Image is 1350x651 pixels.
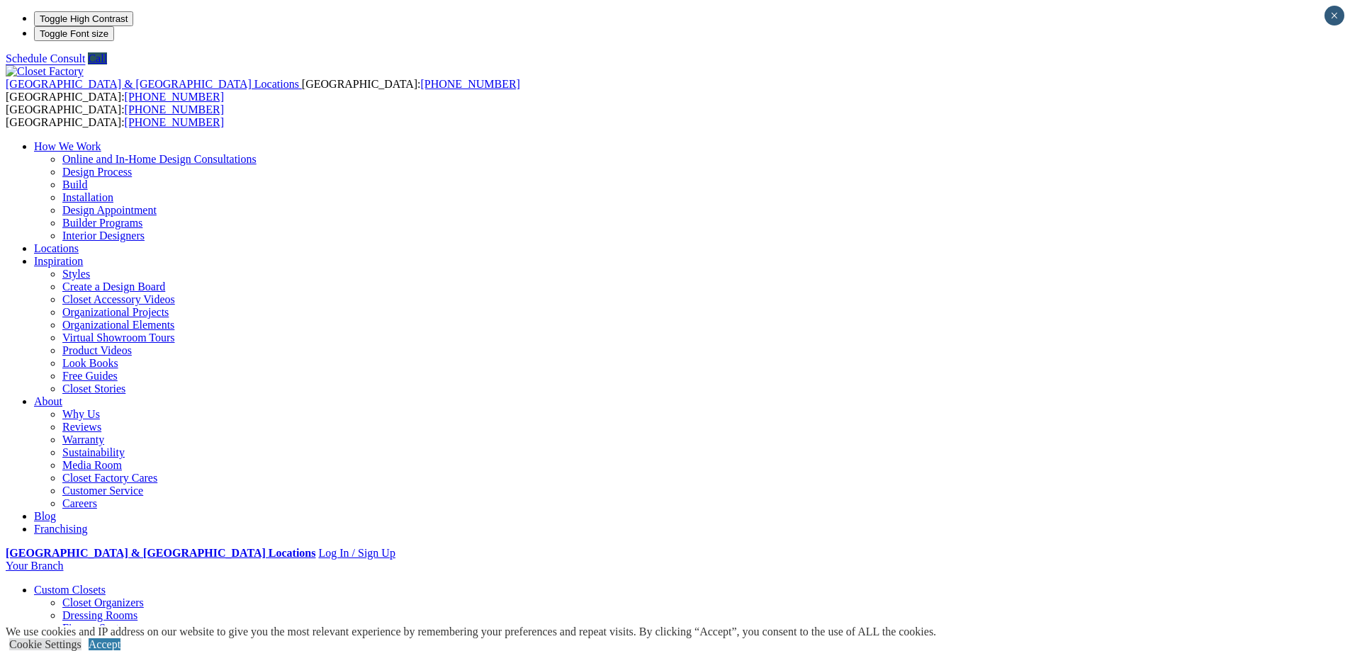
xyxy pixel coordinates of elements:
span: [GEOGRAPHIC_DATA] & [GEOGRAPHIC_DATA] Locations [6,78,299,90]
a: Accept [89,638,120,650]
a: Product Videos [62,344,132,356]
a: Call [88,52,107,64]
a: Design Process [62,166,132,178]
a: Custom Closets [34,584,106,596]
button: Close [1324,6,1344,26]
img: Closet Factory [6,65,84,78]
a: Build [62,179,88,191]
a: Organizational Elements [62,319,174,331]
a: Organizational Projects [62,306,169,318]
a: Reviews [62,421,101,433]
a: Create a Design Board [62,281,165,293]
span: Toggle High Contrast [40,13,128,24]
a: Schedule Consult [6,52,85,64]
a: Your Branch [6,560,63,572]
div: We use cookies and IP address on our website to give you the most relevant experience by remember... [6,625,936,638]
button: Toggle Font size [34,26,114,41]
a: Closet Accessory Videos [62,293,175,305]
span: [GEOGRAPHIC_DATA]: [GEOGRAPHIC_DATA]: [6,103,224,128]
a: [GEOGRAPHIC_DATA] & [GEOGRAPHIC_DATA] Locations [6,78,302,90]
a: Closet Organizers [62,596,144,608]
a: Franchising [34,523,88,535]
a: Why Us [62,408,100,420]
a: Virtual Showroom Tours [62,332,175,344]
a: Customer Service [62,485,143,497]
a: Log In / Sign Up [318,547,395,559]
a: [GEOGRAPHIC_DATA] & [GEOGRAPHIC_DATA] Locations [6,547,315,559]
a: About [34,395,62,407]
a: Online and In-Home Design Consultations [62,153,257,165]
a: Media Room [62,459,122,471]
a: [PHONE_NUMBER] [125,91,224,103]
a: Warranty [62,434,104,446]
a: Styles [62,268,90,280]
a: Installation [62,191,113,203]
span: Toggle Font size [40,28,108,39]
a: Locations [34,242,79,254]
a: Finesse Systems [62,622,137,634]
a: Careers [62,497,97,509]
a: How We Work [34,140,101,152]
a: Blog [34,510,56,522]
a: Cookie Settings [9,638,81,650]
span: [GEOGRAPHIC_DATA]: [GEOGRAPHIC_DATA]: [6,78,520,103]
button: Toggle High Contrast [34,11,133,26]
a: [PHONE_NUMBER] [125,116,224,128]
a: Design Appointment [62,204,157,216]
a: Free Guides [62,370,118,382]
a: Inspiration [34,255,83,267]
a: Closet Stories [62,383,125,395]
a: Sustainability [62,446,125,458]
a: [PHONE_NUMBER] [420,78,519,90]
a: Dressing Rooms [62,609,137,621]
a: Builder Programs [62,217,142,229]
a: Closet Factory Cares [62,472,157,484]
a: Interior Designers [62,230,145,242]
a: Look Books [62,357,118,369]
a: [PHONE_NUMBER] [125,103,224,115]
